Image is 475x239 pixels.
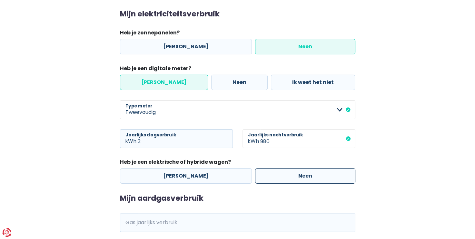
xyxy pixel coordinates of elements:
[255,168,355,184] label: Neen
[211,75,268,90] label: Neen
[120,39,252,54] label: [PERSON_NAME]
[120,10,355,19] h2: Mijn elektriciteitsverbruik
[271,75,355,90] label: Ik weet het niet
[120,75,208,90] label: [PERSON_NAME]
[120,65,355,75] legend: Heb je een digitale meter?
[120,213,138,232] span: kWh
[120,129,138,148] span: kWh
[242,129,260,148] span: kWh
[120,168,252,184] label: [PERSON_NAME]
[120,194,355,203] h2: Mijn aardgasverbruik
[120,29,355,39] legend: Heb je zonnepanelen?
[120,158,355,168] legend: Heb je een elektrische of hybride wagen?
[255,39,355,54] label: Neen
